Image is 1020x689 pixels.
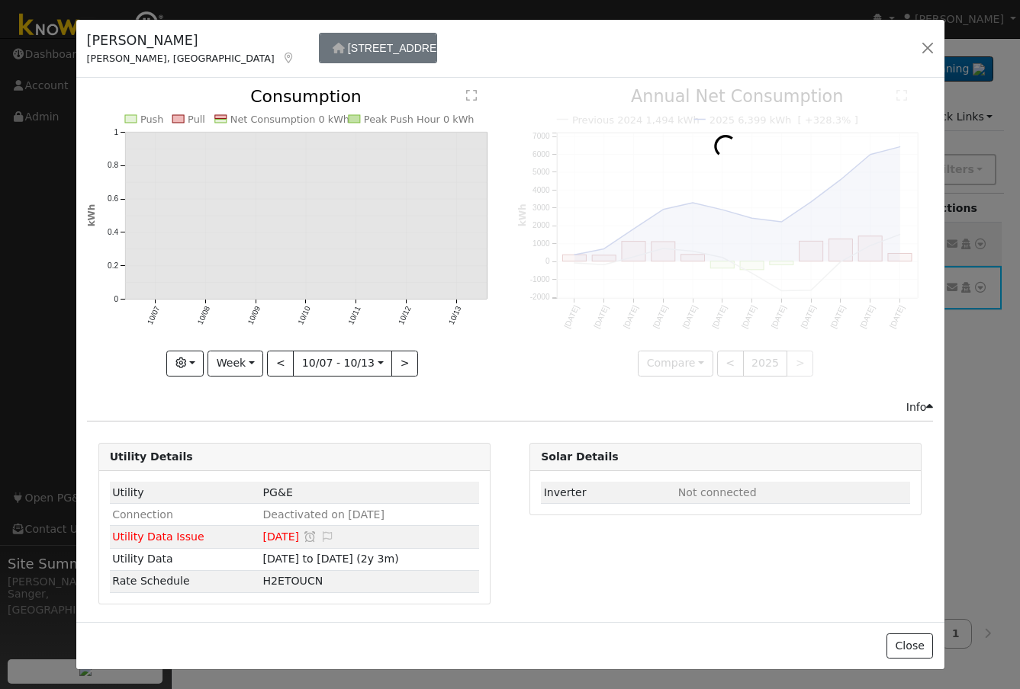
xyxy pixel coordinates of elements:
[87,30,296,50] h5: [PERSON_NAME]
[906,399,934,415] div: Info
[208,351,263,377] button: Week
[263,508,385,521] span: Deactivated on [DATE]
[282,52,296,64] a: Map
[110,450,193,463] strong: Utility Details
[466,89,477,101] text: 
[114,295,118,303] text: 0
[263,530,300,543] span: [DATE]
[348,42,454,54] span: [STREET_ADDRESS]
[86,204,97,227] text: kWh
[114,128,118,136] text: 1
[188,114,205,125] text: Pull
[108,261,118,270] text: 0.2
[296,305,312,326] text: 10/10
[263,575,323,587] span: K
[263,553,399,565] span: [DATE] to [DATE] (2y 3m)
[87,53,275,64] span: [PERSON_NAME], [GEOGRAPHIC_DATA]
[112,530,204,543] span: Utility Data Issue
[391,351,418,377] button: >
[293,351,392,377] button: 10/07 - 10/13
[110,570,260,592] td: Rate Schedule
[110,482,260,504] td: Utility
[267,351,294,377] button: <
[303,530,317,543] a: Snooze this issue
[246,305,262,326] text: 10/09
[346,305,362,326] text: 10/11
[108,195,118,203] text: 0.6
[397,305,413,326] text: 10/12
[886,633,933,659] button: Close
[146,305,162,326] text: 10/07
[678,486,757,498] span: ID: null, authorized: 06/27/23
[112,508,173,521] span: Connection
[195,305,211,326] text: 10/08
[364,114,475,125] text: Peak Push Hour 0 kWh
[447,305,463,326] text: 10/13
[541,450,618,463] strong: Solar Details
[230,114,349,125] text: Net Consumption 0 kWh
[263,486,293,498] span: ID: 13258559, authorized: 11/07/23
[110,548,260,570] td: Utility Data
[541,482,675,504] td: Inverter
[108,229,118,237] text: 0.4
[320,531,334,542] i: Edit Issue
[140,114,164,125] text: Push
[319,33,437,63] button: [STREET_ADDRESS]
[108,162,118,170] text: 0.8
[250,87,362,106] text: Consumption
